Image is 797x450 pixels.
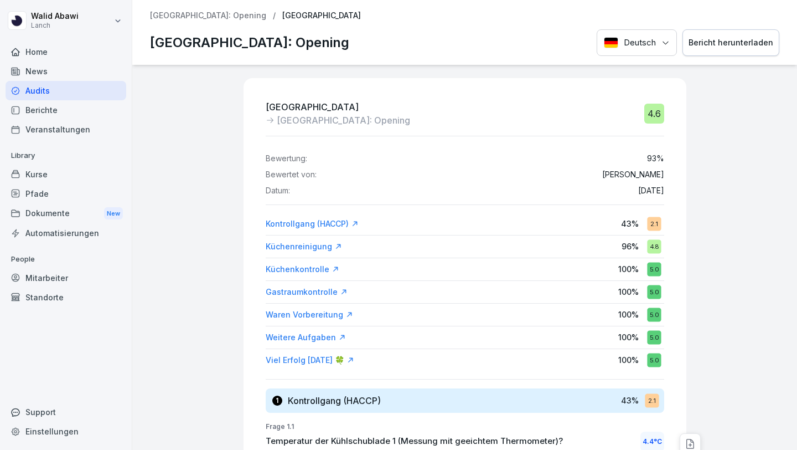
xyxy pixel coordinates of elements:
p: [DATE] [638,186,664,196]
div: 5.0 [647,285,661,299]
div: 4.6 [644,104,664,124]
div: 5.0 [647,330,661,344]
p: [GEOGRAPHIC_DATA]: Opening [277,114,410,127]
a: Viel Erfolg [DATE] 🍀 [266,355,354,366]
button: Bericht herunterladen [682,29,779,57]
p: Bewertet von: [266,170,317,180]
h3: Kontrollgang (HACCP) [288,395,381,407]
p: Datum: [266,186,290,196]
a: Küchenreinigung [266,241,342,252]
p: 100 % [618,354,639,366]
p: 100 % [618,309,639,320]
a: Automatisierungen [6,223,126,243]
p: Temperatur der Kühlschublade 1 (Messung mit geeichtem Thermometer)? [266,435,563,448]
p: [GEOGRAPHIC_DATA] [266,100,410,114]
div: Bericht herunterladen [689,37,773,49]
button: Language [597,29,677,57]
a: Berichte [6,100,126,120]
a: DokumenteNew [6,203,126,224]
div: 1 [272,396,282,406]
a: Gastraumkontrolle [266,287,348,298]
div: 5.0 [647,353,661,367]
div: 2.1 [645,393,659,407]
p: 43 % [621,395,639,406]
a: Küchenkontrolle [266,264,339,275]
div: 5.0 [647,262,661,276]
a: Einstellungen [6,422,126,441]
p: Frage 1.1 [266,422,664,432]
div: 4.8 [647,239,661,253]
div: 5.0 [647,308,661,321]
a: Kurse [6,165,126,184]
p: [GEOGRAPHIC_DATA]: Opening [150,33,349,53]
p: 96 % [622,241,639,252]
p: [PERSON_NAME] [602,170,664,180]
a: [GEOGRAPHIC_DATA]: Opening [150,11,266,21]
div: Support [6,402,126,422]
p: Bewertung: [266,154,307,163]
p: People [6,250,126,268]
a: Waren Vorbereitung [266,309,353,320]
div: New [104,207,123,220]
a: Weitere Aufgaben [266,332,346,343]
p: 93 % [647,154,664,163]
p: 100 % [618,331,639,343]
a: Home [6,42,126,62]
a: Pfade [6,184,126,203]
p: Deutsch [624,37,656,49]
div: 2.1 [647,217,661,231]
p: 100 % [618,263,639,275]
a: Kontrollgang (HACCP) [266,218,359,229]
p: 43 % [621,218,639,229]
a: News [6,62,126,81]
p: 100 % [618,286,639,298]
a: Standorte [6,288,126,307]
p: Walid Abawi [31,12,79,21]
img: Deutsch [604,37,618,48]
p: / [273,11,276,21]
div: Dokumente [6,203,126,224]
a: Veranstaltungen [6,120,126,139]
p: Lanch [31,22,79,29]
p: [GEOGRAPHIC_DATA] [282,11,361,21]
a: Audits [6,81,126,100]
p: Library [6,147,126,165]
a: Mitarbeiter [6,268,126,288]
